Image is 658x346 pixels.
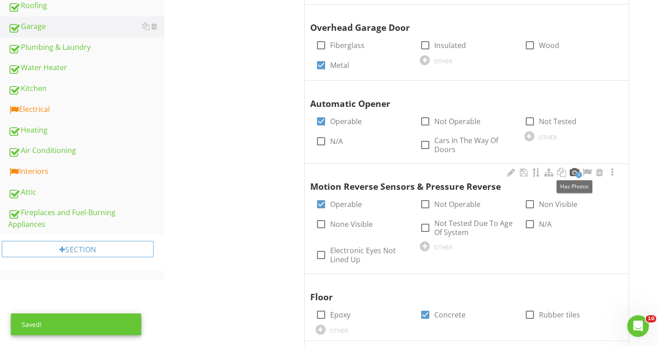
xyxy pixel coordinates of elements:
[330,200,362,209] label: Operable
[434,310,466,319] label: Concrete
[310,84,608,111] div: Automatic Opener
[330,327,348,334] div: OTHER
[434,58,452,65] div: OTHER
[8,207,164,230] div: Fireplaces and Fuel-Burning Appliances
[576,172,582,178] span: 3
[330,41,365,50] label: Fiberglass
[2,241,154,257] div: Section
[646,315,656,322] span: 10
[434,117,480,126] label: Not Operable
[8,166,164,178] div: Interiors
[539,220,552,229] label: N/A
[539,310,580,319] label: Rubber tiles
[330,246,409,264] label: Electronic Eyes Not Lined Up
[8,83,164,95] div: Kitchen
[330,61,349,70] label: Metal
[8,187,164,198] div: Attic
[8,125,164,136] div: Heating
[8,104,164,115] div: Electrical
[8,21,164,33] div: Garage
[539,117,576,126] label: Not Tested
[434,41,466,50] label: Insulated
[330,137,343,146] label: N/A
[434,219,513,237] label: Not Tested Due To Age Of System
[310,168,608,194] div: Motion Reverse Sensors & Pressure Reverse
[330,310,351,319] label: Epoxy
[330,117,362,126] label: Operable
[538,134,557,141] div: OTHER
[539,41,559,50] label: Wood
[434,136,513,154] label: Cars In The Way Of Doors
[8,145,164,157] div: Air Conditioning
[627,315,649,337] iframe: Intercom live chat
[11,313,141,335] div: Saved!
[434,200,480,209] label: Not Operable
[310,8,608,34] div: Overhead Garage Door
[8,62,164,74] div: Water Heater
[539,200,577,209] label: Non Visible
[434,244,452,251] div: OTHER
[330,220,373,229] label: None Visible
[310,278,608,304] div: Floor
[8,42,164,53] div: Plumbing & Laundry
